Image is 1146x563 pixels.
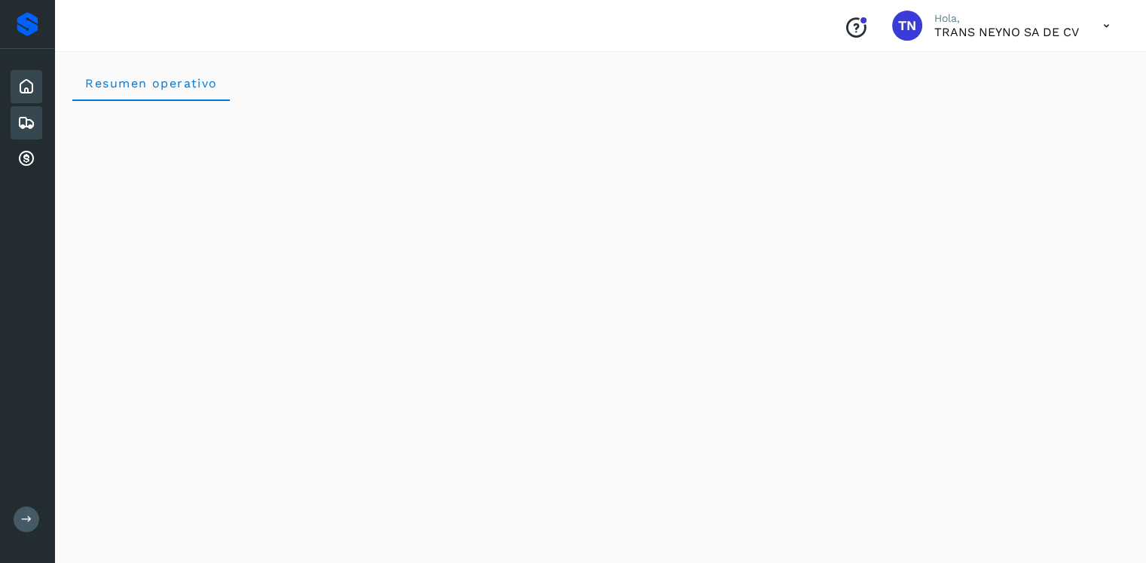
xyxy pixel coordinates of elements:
div: Inicio [11,70,42,103]
div: Embarques [11,106,42,139]
span: Resumen operativo [84,76,218,90]
p: Hola, [934,12,1079,25]
p: TRANS NEYNO SA DE CV [934,25,1079,39]
div: Cuentas por cobrar [11,142,42,176]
